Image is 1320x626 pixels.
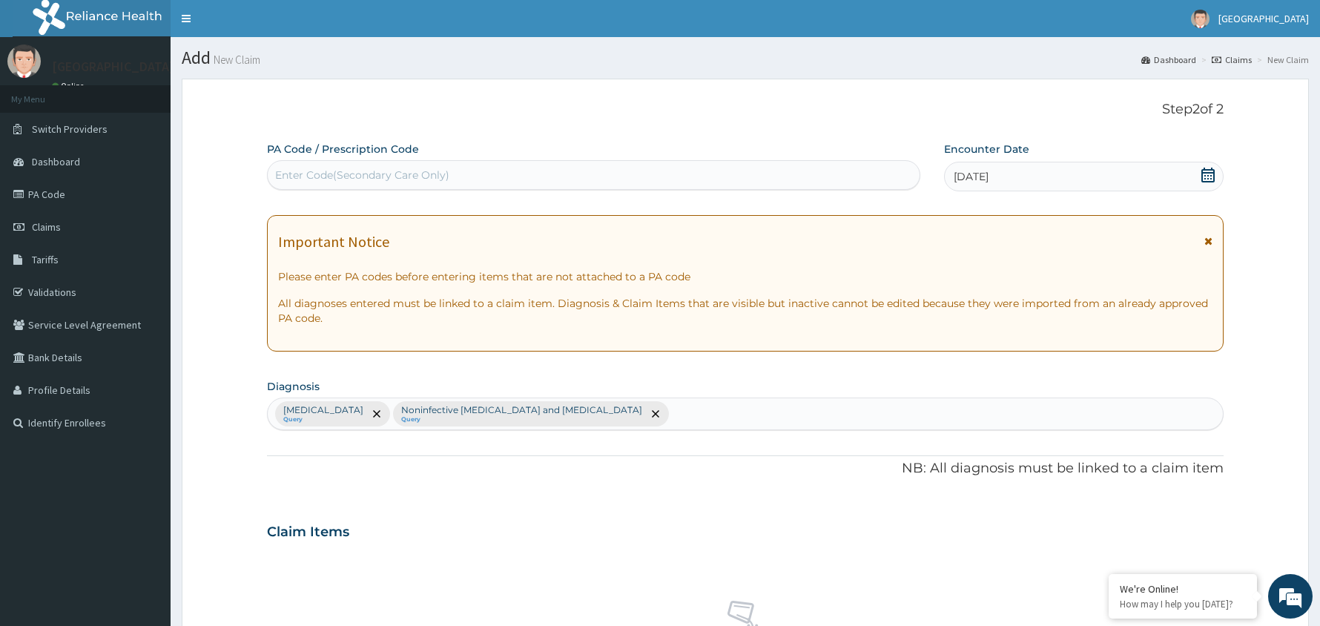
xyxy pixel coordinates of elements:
[32,220,61,234] span: Claims
[370,407,383,421] span: remove selection option
[649,407,662,421] span: remove selection option
[267,524,349,541] h3: Claim Items
[32,155,80,168] span: Dashboard
[267,142,419,156] label: PA Code / Prescription Code
[267,459,1224,478] p: NB: All diagnosis must be linked to a claim item
[52,60,174,73] p: [GEOGRAPHIC_DATA]
[1191,10,1210,28] img: User Image
[267,102,1224,118] p: Step 2 of 2
[1218,12,1309,25] span: [GEOGRAPHIC_DATA]
[1120,598,1246,610] p: How may I help you today?
[283,416,363,424] small: Query
[278,296,1212,326] p: All diagnoses entered must be linked to a claim item. Diagnosis & Claim Items that are visible bu...
[283,404,363,416] p: [MEDICAL_DATA]
[401,404,642,416] p: Noninfective [MEDICAL_DATA] and [MEDICAL_DATA]
[211,54,260,65] small: New Claim
[1212,53,1252,66] a: Claims
[7,45,41,78] img: User Image
[275,168,449,182] div: Enter Code(Secondary Care Only)
[32,253,59,266] span: Tariffs
[401,416,642,424] small: Query
[944,142,1029,156] label: Encounter Date
[278,269,1212,284] p: Please enter PA codes before entering items that are not attached to a PA code
[1141,53,1196,66] a: Dashboard
[1253,53,1309,66] li: New Claim
[278,234,389,250] h1: Important Notice
[182,48,1309,67] h1: Add
[32,122,108,136] span: Switch Providers
[267,379,320,394] label: Diagnosis
[1120,582,1246,596] div: We're Online!
[954,169,989,184] span: [DATE]
[52,81,88,91] a: Online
